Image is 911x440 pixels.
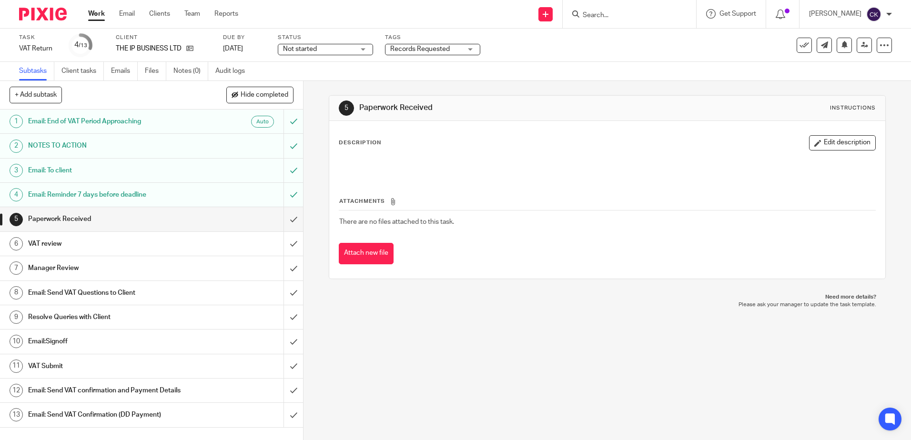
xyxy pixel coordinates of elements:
div: 6 [10,237,23,250]
p: Please ask your manager to update the task template. [338,301,876,309]
a: Files [145,62,166,80]
span: Not started [283,46,317,52]
small: /13 [79,43,87,48]
h1: VAT review [28,237,192,251]
h1: Email: Send VAT confirmation and Payment Details [28,383,192,398]
div: 4 [10,188,23,201]
a: Subtasks [19,62,54,80]
h1: Resolve Queries with Client [28,310,192,324]
button: Edit description [809,135,876,150]
h1: Email: To client [28,163,192,178]
div: VAT Return [19,44,57,53]
div: Instructions [830,104,876,112]
div: 8 [10,286,23,300]
label: Client [116,34,211,41]
span: There are no files attached to this task. [339,219,454,225]
p: [PERSON_NAME] [809,9,861,19]
span: Attachments [339,199,385,204]
div: 4 [74,40,87,50]
div: 1 [10,115,23,128]
h1: Email: Send VAT Questions to Client [28,286,192,300]
div: Auto [251,116,274,128]
a: Reports [214,9,238,19]
h1: Email:Signoff [28,334,192,349]
a: Email [119,9,135,19]
a: Audit logs [215,62,252,80]
button: + Add subtask [10,87,62,103]
div: 7 [10,261,23,275]
h1: VAT Submit [28,359,192,373]
div: 13 [10,408,23,421]
a: Emails [111,62,138,80]
div: 2 [10,140,23,153]
div: 11 [10,360,23,373]
h1: Email: Reminder 7 days before deadline [28,188,192,202]
p: Need more details? [338,293,876,301]
input: Search [582,11,668,20]
span: Records Requested [390,46,450,52]
h1: Paperwork Received [359,103,628,113]
a: Client tasks [61,62,104,80]
h1: Email: Send VAT Confirmation (DD Payment) [28,408,192,422]
a: Notes (0) [173,62,208,80]
h1: Paperwork Received [28,212,192,226]
h1: NOTES TO ACTION [28,139,192,153]
span: Hide completed [241,91,288,99]
div: 10 [10,335,23,348]
img: Pixie [19,8,67,20]
button: Attach new file [339,243,394,264]
button: Hide completed [226,87,294,103]
p: THE IP BUSINESS LTD [116,44,182,53]
p: Description [339,139,381,147]
span: Get Support [719,10,756,17]
label: Due by [223,34,266,41]
a: Team [184,9,200,19]
h1: Manager Review [28,261,192,275]
label: Status [278,34,373,41]
span: [DATE] [223,45,243,52]
h1: Email: End of VAT Period Approaching [28,114,192,129]
div: 3 [10,164,23,177]
img: svg%3E [866,7,881,22]
a: Clients [149,9,170,19]
a: Work [88,9,105,19]
div: 9 [10,310,23,324]
label: Task [19,34,57,41]
div: 5 [10,213,23,226]
div: 5 [339,100,354,116]
div: 12 [10,384,23,397]
label: Tags [385,34,480,41]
